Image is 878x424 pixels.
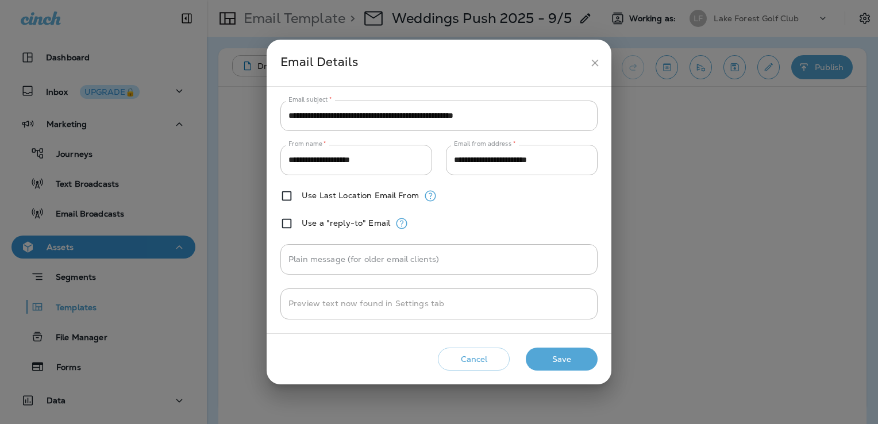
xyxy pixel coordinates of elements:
button: close [584,52,606,74]
button: Save [526,348,598,371]
div: Email Details [280,52,584,74]
label: Email subject [288,95,332,104]
label: Use a "reply-to" Email [302,218,390,228]
label: Use Last Location Email From [302,191,419,200]
button: Cancel [438,348,510,371]
label: From name [288,140,326,148]
label: Email from address [454,140,515,148]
